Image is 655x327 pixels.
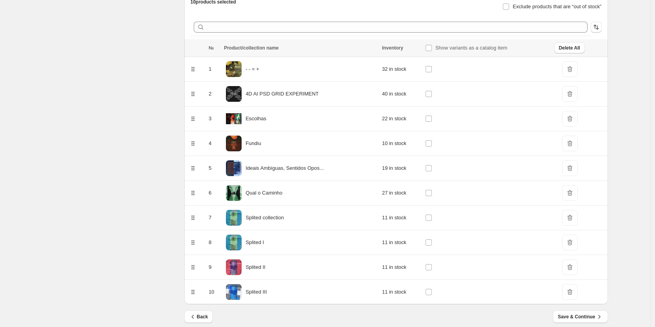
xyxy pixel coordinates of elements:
span: 2 [209,91,211,97]
p: - - = + [246,65,259,73]
img: Splitedv2.2_1800x1800_9957b4b6-4700-4ccc-985e-0d4217159151.png [226,210,242,226]
span: Delete All [559,45,580,51]
button: Delete All [554,42,585,53]
td: 11 in stock [380,206,423,230]
img: cbc3eb80b6b019d013dc20b331b0385f.jpg [226,61,242,77]
td: 40 in stock [380,82,423,107]
td: 19 in stock [380,156,423,181]
span: 6 [209,190,211,196]
td: 11 in stock [380,230,423,255]
td: 32 in stock [380,57,423,82]
button: Back [184,310,213,323]
img: 4DAIPSDGRIDEXPERIMENT.jpg [226,86,242,102]
p: 4D AI PSD GRID EXPERIMENT [246,90,318,98]
img: Qual_o_Caminho_by_Unknownezqui.png [226,185,242,201]
span: 5 [209,165,211,171]
td: 11 in stock [380,280,423,305]
span: 1 [209,66,211,72]
span: 3 [209,116,211,121]
p: Escolhas [246,115,266,123]
span: 9 [209,264,211,270]
td: 11 in stock [380,255,423,280]
button: Save & Continue [553,310,608,323]
span: № [209,45,214,51]
span: Exclude products that are “out of stock” [513,4,601,9]
p: Qual o Caminho [246,189,282,197]
span: Show variants as a catalog item [435,45,508,51]
img: Splitedv2.1_1800x1800_b594c2f5-c756-4e03-9f5a-acc0deff818f.png [226,259,242,275]
span: Save & Continue [558,313,603,321]
span: Product/collection name [224,45,278,51]
span: 7 [209,215,211,220]
span: 4 [209,140,211,146]
p: Splited I [246,239,264,246]
p: Fundiu [246,140,261,147]
td: 27 in stock [380,181,423,206]
td: 10 in stock [380,131,423,156]
p: Splited collection [246,214,284,222]
span: 10 [209,289,214,295]
div: Inventory [382,45,420,51]
img: Splitedv2.2_1800x1800_e6bd8b3b-dd7d-4ffc-b305-74de47f9a0ce.png [226,235,242,250]
img: Ideiasambi_uguas.SentidosOpostos_d0e488b7-0552-43e1-8679-1bb7de55f022.png [226,160,242,176]
img: Splited_1800x1800_d5e1a927-7f9f-4b76-860c-b37626f976cc.png [226,284,242,300]
p: Splited III [246,288,267,296]
p: Splited II [246,263,266,271]
span: 8 [209,239,211,245]
span: Back [189,313,208,321]
img: Fundiu-by-Unknownezqui.jpg [226,136,242,151]
td: 22 in stock [380,107,423,131]
p: Ideais Ambíguas, Sentidos Opos... [246,164,324,172]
